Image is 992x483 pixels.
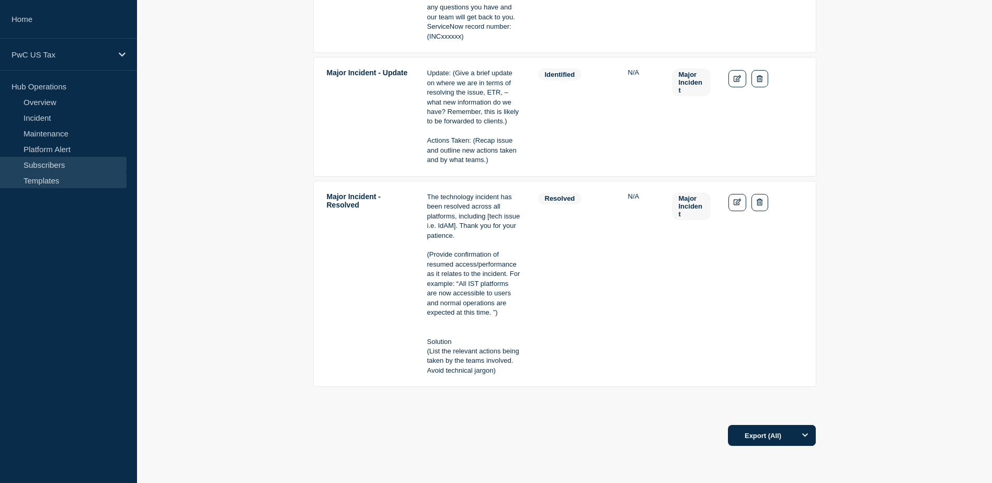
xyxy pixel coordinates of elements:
button: Delete [751,70,768,87]
button: Delete [751,194,768,211]
p: ServiceNow record number:(INCxxxxxx) [427,22,520,41]
button: Options [795,425,816,446]
button: Export (All) [728,425,816,446]
td: Silent: N/A [628,68,655,166]
td: Actions: Edit Delete [728,68,803,166]
td: Labels: Major Incident [671,192,711,376]
p: Solution [427,337,520,347]
td: Actions: Edit Delete [728,192,803,376]
a: Edit [728,194,747,211]
td: Silent: N/A [628,192,655,376]
span: resolved [538,192,582,204]
span: identified [538,68,582,80]
span: Major Incident [672,68,711,96]
a: Edit [728,70,747,87]
td: Labels: Major Incident [671,68,711,166]
p: PwC US Tax [12,50,112,59]
span: Major Incident [672,192,711,220]
p: (List the relevant actions being taken by the teams involved. Avoid technical jargon) [427,347,520,375]
td: Details: Update: (Give a brief update on where we are in terms of resolving the issue, ETR, – wha... [427,68,521,166]
p: (Provide confirmation of resumed access/performance as it relates to the incident. For example: “... [427,250,520,317]
td: Title: Major Incident - Update [326,68,410,166]
td: Details: The technology incident has been resolved across all platforms, including [tech issue i.... [427,192,521,376]
td: Status: identified [538,68,611,166]
p: Actions Taken: (Recap issue and outline new actions taken and by what teams.) [427,136,520,165]
p: The technology incident has been resolved across all platforms, including [tech issue i.e. IdAM].... [427,192,520,240]
td: Status: resolved [538,192,611,376]
td: Title: Major Incident - Resolved [326,192,410,376]
p: Update: (Give a brief update on where we are in terms of resolving the issue, ETR, – what new inf... [427,68,520,126]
